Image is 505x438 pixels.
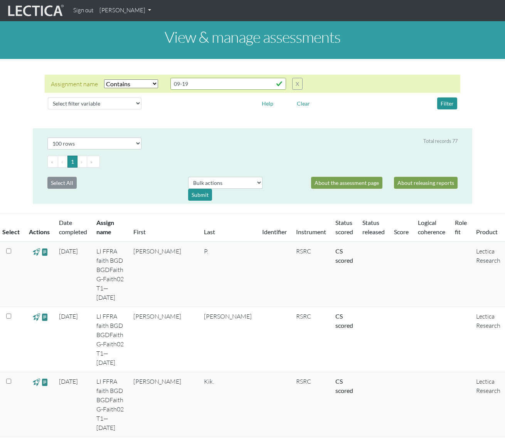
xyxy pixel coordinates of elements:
a: Instrument [296,228,326,235]
img: lecticalive [6,3,64,18]
div: Assignment name [51,79,98,89]
div: Total records 77 [423,138,458,145]
th: Actions [24,213,54,242]
a: Score [394,228,409,235]
a: Role fit [455,219,467,235]
span: view [41,247,49,256]
td: [DATE] [54,307,92,372]
td: [PERSON_NAME] [129,242,199,307]
td: Lectica Research [471,307,505,372]
a: Identifier [262,228,287,235]
a: Last [204,228,215,235]
td: RSRC [291,372,331,437]
span: view [33,312,40,321]
ul: Pagination [47,156,458,168]
td: RSRC [291,242,331,307]
a: Completed = assessment has been completed; CS scored = assessment has been CLAS scored; LS scored... [335,312,353,329]
button: Help [258,97,277,109]
button: Select All [47,177,77,189]
span: view [41,312,49,321]
div: Submit [188,189,212,201]
a: Date completed [59,219,87,235]
a: Status scored [335,219,353,235]
a: About the assessment page [311,177,382,189]
a: First [133,228,146,235]
a: Completed = assessment has been completed; CS scored = assessment has been CLAS scored; LS scored... [335,247,353,264]
a: Product [476,228,498,235]
td: [PERSON_NAME] [199,307,258,372]
th: Assign name [92,213,129,242]
td: LI FFRA faith BGD BGDFaith G-Faith02 T1—[DATE] [92,307,129,372]
span: view [33,247,40,256]
a: Logical coherence [418,219,445,235]
td: Lectica Research [471,372,505,437]
button: Go to page 1 [67,156,77,168]
button: X [292,78,303,90]
td: [PERSON_NAME] [129,307,199,372]
a: Completed = assessment has been completed; CS scored = assessment has been CLAS scored; LS scored... [335,378,353,394]
span: view [33,378,40,386]
td: [DATE] [54,372,92,437]
td: Lectica Research [471,242,505,307]
td: P. [199,242,258,307]
span: view [41,378,49,386]
a: Help [258,99,277,106]
td: Kik. [199,372,258,437]
td: [DATE] [54,242,92,307]
td: [PERSON_NAME] [129,372,199,437]
a: About releasing reports [394,177,458,189]
a: Sign out [70,3,96,18]
button: Clear [293,97,313,109]
a: [PERSON_NAME] [96,3,154,18]
button: Filter [437,97,457,109]
td: RSRC [291,307,331,372]
td: LI FFRA faith BGD BGDFaith G-Faith02 T1—[DATE] [92,372,129,437]
a: Status released [362,219,385,235]
td: LI FFRA faith BGD BGDFaith G-Faith02 T1—[DATE] [92,242,129,307]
